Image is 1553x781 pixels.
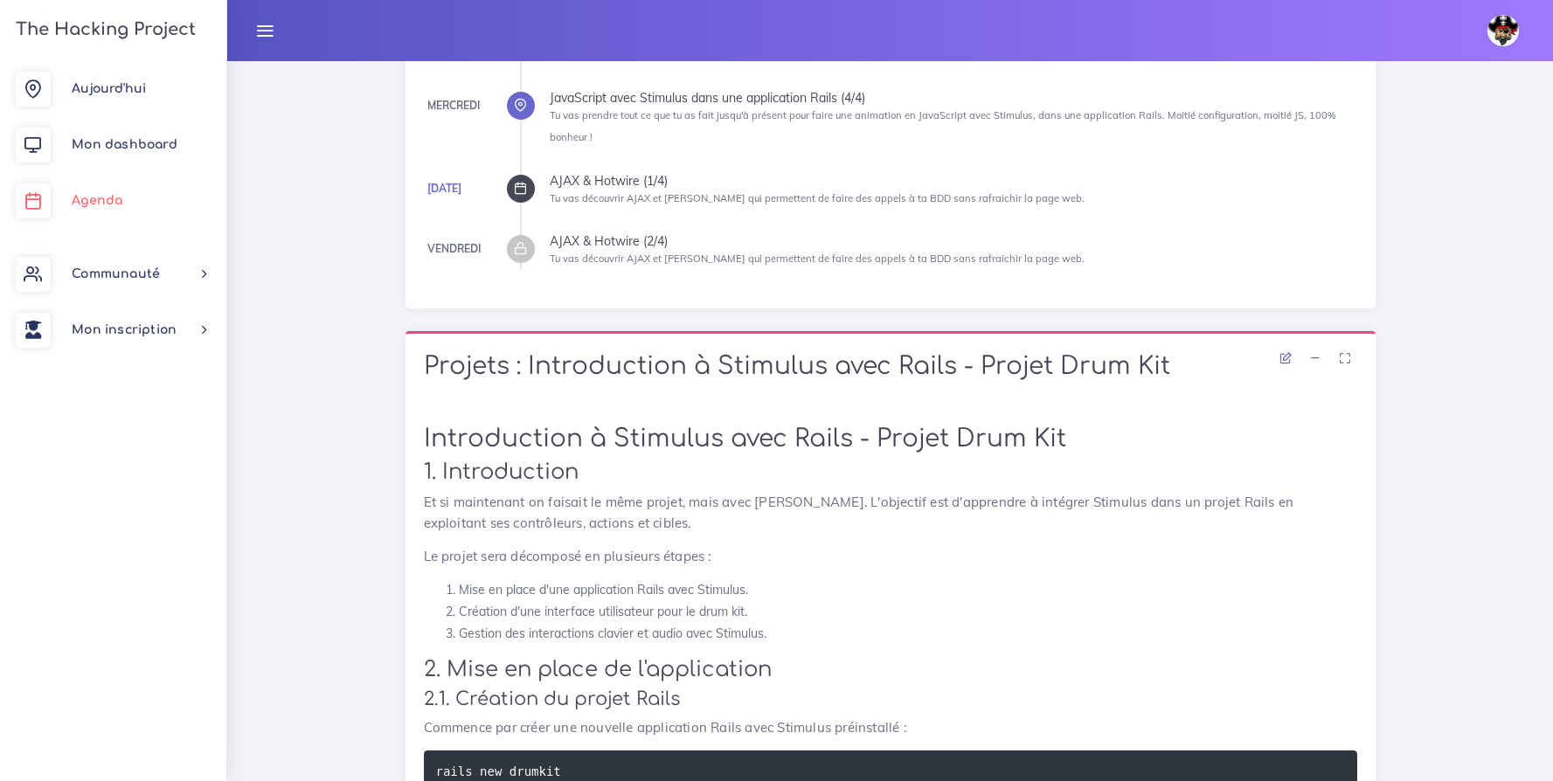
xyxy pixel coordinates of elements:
[427,239,481,259] div: Vendredi
[550,252,1085,265] small: Tu vas découvrir AJAX et [PERSON_NAME] qui permettent de faire des appels à ta BDD sans rafraichi...
[459,579,1357,601] li: Mise en place d'une application Rails avec Stimulus.
[424,717,1357,738] p: Commence par créer une nouvelle application Rails avec Stimulus préinstallé :
[424,546,1357,567] p: Le projet sera décomposé en plusieurs étapes :
[1487,15,1519,46] img: avatar
[424,492,1357,534] p: Et si maintenant on faisait le même projet, mais avec [PERSON_NAME]. L'objectif est d'apprendre à...
[72,323,177,336] span: Mon inscription
[424,460,1357,485] h2: 1. Introduction
[72,194,122,207] span: Agenda
[550,92,1357,104] div: JavaScript avec Stimulus dans une application Rails (4/4)
[459,623,1357,645] li: Gestion des interactions clavier et audio avec Stimulus.
[550,175,1357,187] div: AJAX & Hotwire (1/4)
[10,20,196,39] h3: The Hacking Project
[72,138,177,151] span: Mon dashboard
[72,267,160,280] span: Communauté
[427,182,461,195] a: [DATE]
[459,601,1357,623] li: Création d'une interface utilisateur pour le drum kit.
[72,82,146,95] span: Aujourd'hui
[424,352,1357,382] h1: Projets : Introduction à Stimulus avec Rails - Projet Drum Kit
[427,96,480,115] div: Mercredi
[550,109,1335,143] small: Tu vas prendre tout ce que tu as fait jusqu'à présent pour faire une animation en JavaScript avec...
[550,235,1357,247] div: AJAX & Hotwire (2/4)
[424,425,1357,454] h1: Introduction à Stimulus avec Rails - Projet Drum Kit
[550,192,1085,204] small: Tu vas découvrir AJAX et [PERSON_NAME] qui permettent de faire des appels à ta BDD sans rafraichi...
[424,657,1357,682] h2: 2. Mise en place de l'application
[424,688,1357,710] h3: 2.1. Création du projet Rails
